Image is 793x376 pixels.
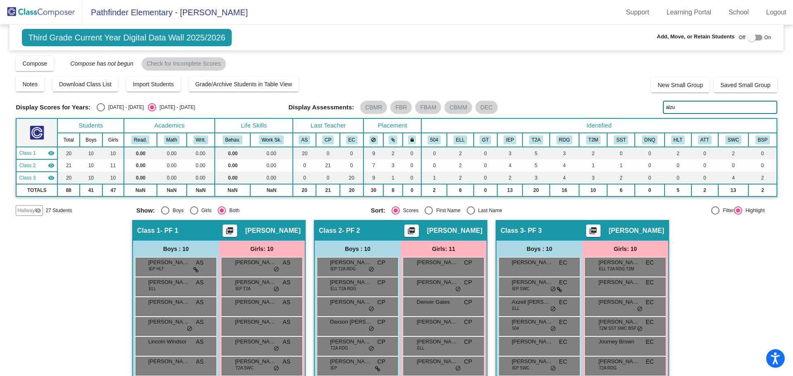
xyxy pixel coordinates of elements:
span: CP [378,278,385,287]
td: 0 [403,147,421,159]
th: Saw Social Worker or Counselor in 2024-25 school year [718,133,749,147]
td: 0.00 [215,147,250,159]
mat-chip: Check for Incomplete Scores [142,57,226,71]
td: 41 [80,184,102,196]
mat-icon: visibility_off [35,207,41,214]
td: 1 [579,159,607,172]
span: 27 Students [45,207,72,214]
button: AS [299,135,310,144]
span: [PERSON_NAME] [148,318,190,326]
button: Notes [16,77,44,92]
td: 0.00 [124,172,157,184]
td: 10 [102,147,124,159]
span: Class 2 [319,227,342,235]
button: CP [322,135,334,144]
span: CP [378,298,385,307]
td: 0 [691,172,718,184]
span: AS [196,258,204,267]
span: [PERSON_NAME] [330,298,371,306]
td: 0.00 [157,172,187,184]
span: CP [464,258,472,267]
th: Last Teacher [293,118,364,133]
td: 0.00 [187,159,215,172]
span: [PERSON_NAME] [427,227,482,235]
button: Work Sk. [259,135,284,144]
span: ELL T2A RDG [330,286,356,292]
td: 4 [550,172,579,184]
mat-icon: picture_as_pdf [406,227,416,238]
span: Class 2 [19,162,36,169]
span: [PERSON_NAME] [598,258,640,267]
td: 21 [316,159,340,172]
span: [PERSON_NAME] [330,278,371,286]
div: Scores [400,207,418,214]
th: Tier 2A Reading Intervention at some point in the 2024-25 school year [522,133,549,147]
div: Girls: 10 [582,241,668,257]
td: 30 [363,184,383,196]
span: Pathfinder Elementary - [PERSON_NAME] [83,6,248,19]
a: Logout [760,6,793,19]
span: [PERSON_NAME] [417,258,458,267]
td: 10 [80,147,102,159]
span: Class 1 [137,227,160,235]
mat-icon: visibility [48,150,55,156]
td: 2 [691,184,718,196]
div: [DATE] - [DATE] [156,104,195,111]
th: Keep away students [363,133,383,147]
td: 10 [102,172,124,184]
td: 2 [383,147,403,159]
td: 13 [497,184,522,196]
th: Considered for SpEd (did not qualify) [635,133,665,147]
td: 0 [691,159,718,172]
span: Class 3 [501,227,524,235]
td: 0.00 [187,172,215,184]
th: Boys [80,133,102,147]
td: 20 [57,172,79,184]
td: 20 [340,172,364,184]
td: 4 [497,159,522,172]
th: Keep with students [383,133,403,147]
mat-chip: CBMM [444,101,472,114]
span: - PF 2 [342,227,360,235]
td: NaN [124,184,157,196]
td: 20 [522,184,549,196]
button: ELL [453,135,467,144]
td: 0 [421,147,447,159]
mat-icon: visibility [48,162,55,169]
span: IEP SWC [512,286,529,292]
td: TOTALS [16,184,57,196]
td: 88 [57,184,79,196]
td: 0.00 [215,159,250,172]
div: Boys [169,207,184,214]
span: Saved Small Group [720,82,770,88]
span: do_not_disturb_alt [637,306,643,312]
div: Girls [198,207,212,214]
span: ELL [512,305,520,312]
th: Math Improvement (2B) at some point in the 2024-25 school year [579,133,607,147]
span: AS [283,318,290,326]
span: Compose has not begun [62,60,133,67]
td: 2 [607,172,635,184]
button: 504 [427,135,441,144]
div: Last Name [475,207,502,214]
td: 1 [607,159,635,172]
a: Support [620,6,656,19]
td: 20 [293,184,316,196]
td: 11 [102,159,124,172]
th: Girls [102,133,124,147]
div: Boys : 10 [133,241,219,257]
button: Import Students [126,77,180,92]
td: 5 [522,147,549,159]
button: GT [480,135,491,144]
td: 3 [579,172,607,184]
td: NaN [157,184,187,196]
span: [PERSON_NAME] [598,278,640,286]
td: 13 [718,184,749,196]
mat-radio-group: Select an option [371,206,599,215]
span: do_not_disturb_alt [550,286,556,293]
td: 0 [474,172,498,184]
td: 3 [522,172,549,184]
td: 7 [363,159,383,172]
td: 4 [550,159,579,172]
span: [PERSON_NAME] [512,318,553,326]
